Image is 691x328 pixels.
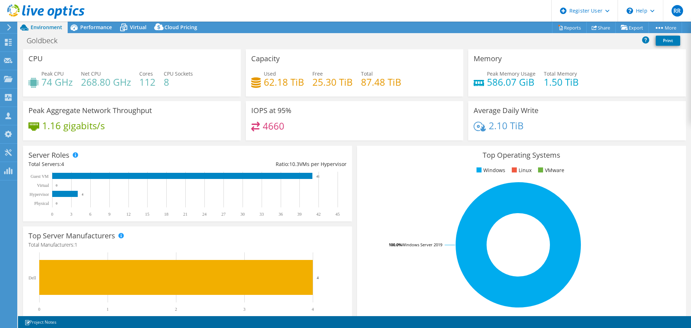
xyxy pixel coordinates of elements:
[361,70,373,77] span: Total
[82,193,83,196] text: 4
[31,24,62,31] span: Environment
[656,36,680,46] a: Print
[264,70,276,77] span: Used
[240,212,245,217] text: 30
[672,5,683,17] span: RR
[297,212,302,217] text: 39
[108,212,110,217] text: 9
[164,70,193,77] span: CPU Sockets
[28,55,43,63] h3: CPU
[312,307,314,312] text: 4
[139,70,153,77] span: Cores
[487,70,536,77] span: Peak Memory Usage
[536,166,564,174] li: VMware
[649,22,682,33] a: More
[312,78,353,86] h4: 25.30 TiB
[586,22,616,33] a: Share
[316,212,321,217] text: 42
[31,174,49,179] text: Guest VM
[335,212,340,217] text: 45
[38,307,40,312] text: 0
[164,24,197,31] span: Cloud Pricing
[81,70,101,77] span: Net CPU
[81,78,131,86] h4: 268.80 GHz
[317,275,319,280] text: 4
[70,212,72,217] text: 3
[316,175,320,178] text: 41
[361,78,401,86] h4: 87.48 TiB
[251,55,280,63] h3: Capacity
[145,212,149,217] text: 15
[28,232,115,240] h3: Top Server Manufacturers
[56,202,58,205] text: 0
[510,166,532,174] li: Linux
[28,151,69,159] h3: Server Roles
[41,70,64,77] span: Peak CPU
[28,275,36,280] text: Dell
[474,55,502,63] h3: Memory
[37,183,49,188] text: Virtual
[23,37,69,45] h1: Goldbeck
[19,318,62,327] a: Project Notes
[202,212,207,217] text: 24
[164,78,193,86] h4: 8
[264,78,304,86] h4: 62.18 TiB
[279,212,283,217] text: 36
[389,242,402,247] tspan: 100.0%
[402,242,442,247] tspan: Windows Server 2019
[34,201,49,206] text: Physical
[30,192,49,197] text: Hypervisor
[259,212,264,217] text: 33
[221,212,226,217] text: 27
[107,307,109,312] text: 1
[627,8,633,14] svg: \n
[139,78,155,86] h4: 112
[51,212,53,217] text: 0
[61,161,64,167] span: 4
[487,78,536,86] h4: 586.07 GiB
[183,212,188,217] text: 21
[28,107,152,114] h3: Peak Aggregate Network Throughput
[489,122,524,130] h4: 2.10 TiB
[544,70,577,77] span: Total Memory
[475,166,505,174] li: Windows
[74,241,77,248] span: 1
[126,212,131,217] text: 12
[544,78,579,86] h4: 1.50 TiB
[28,241,347,249] h4: Total Manufacturers:
[474,107,538,114] h3: Average Daily Write
[28,160,188,168] div: Total Servers:
[362,151,681,159] h3: Top Operating Systems
[89,212,91,217] text: 6
[164,212,168,217] text: 18
[289,161,299,167] span: 10.3
[188,160,347,168] div: Ratio: VMs per Hypervisor
[42,122,105,130] h4: 1.16 gigabits/s
[243,307,245,312] text: 3
[263,122,284,130] h4: 4660
[56,184,58,187] text: 0
[41,78,73,86] h4: 74 GHz
[251,107,292,114] h3: IOPS at 95%
[552,22,587,33] a: Reports
[80,24,112,31] span: Performance
[175,307,177,312] text: 2
[312,70,323,77] span: Free
[615,22,649,33] a: Export
[130,24,146,31] span: Virtual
